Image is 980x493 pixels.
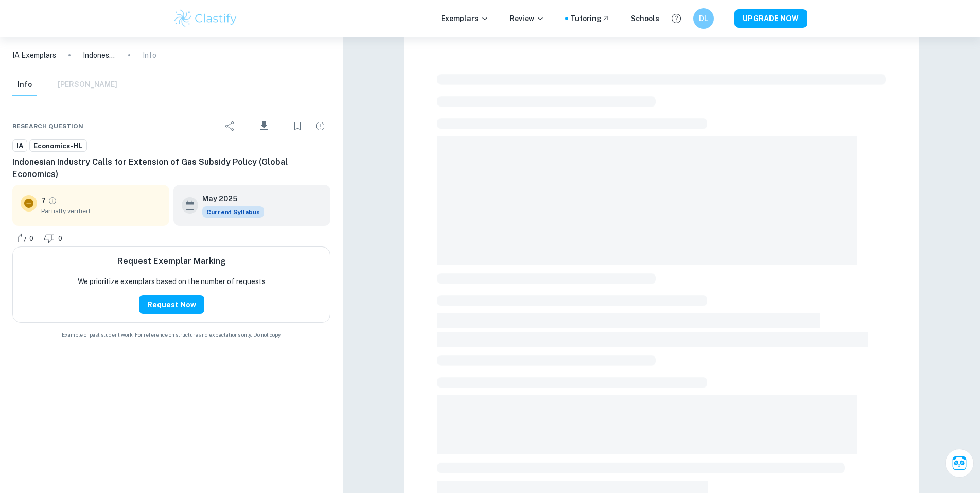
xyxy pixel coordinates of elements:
[570,13,610,24] a: Tutoring
[29,139,87,152] a: Economics-HL
[631,13,659,24] a: Schools
[173,8,238,29] img: Clastify logo
[310,116,330,136] div: Report issue
[24,234,39,244] span: 0
[139,295,204,314] button: Request Now
[510,13,545,24] p: Review
[12,331,330,339] span: Example of past student work. For reference on structure and expectations only. Do not copy.
[12,49,56,61] a: IA Exemplars
[202,206,264,218] span: Current Syllabus
[12,139,27,152] a: IA
[668,10,685,27] button: Help and Feedback
[220,116,240,136] div: Share
[41,230,68,246] div: Dislike
[242,113,285,139] div: Download
[734,9,807,28] button: UPGRADE NOW
[83,49,116,61] p: Indonesian Industry Calls for Extension of Gas Subsidy Policy (Global Economics)
[117,255,226,268] h6: Request Exemplar Marking
[693,8,714,29] button: DL
[287,116,308,136] div: Bookmark
[48,196,57,205] a: Grade partially verified
[52,234,68,244] span: 0
[698,13,710,24] h6: DL
[202,206,264,218] div: This exemplar is based on the current syllabus. Feel free to refer to it for inspiration/ideas wh...
[12,121,83,131] span: Research question
[41,195,46,206] p: 7
[143,49,156,61] p: Info
[30,141,86,151] span: Economics-HL
[78,276,266,287] p: We prioritize exemplars based on the number of requests
[945,449,974,478] button: Ask Clai
[13,141,27,151] span: IA
[12,156,330,181] h6: Indonesian Industry Calls for Extension of Gas Subsidy Policy (Global Economics)
[41,206,161,216] span: Partially verified
[12,74,37,96] button: Info
[202,193,256,204] h6: May 2025
[12,230,39,246] div: Like
[441,13,489,24] p: Exemplars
